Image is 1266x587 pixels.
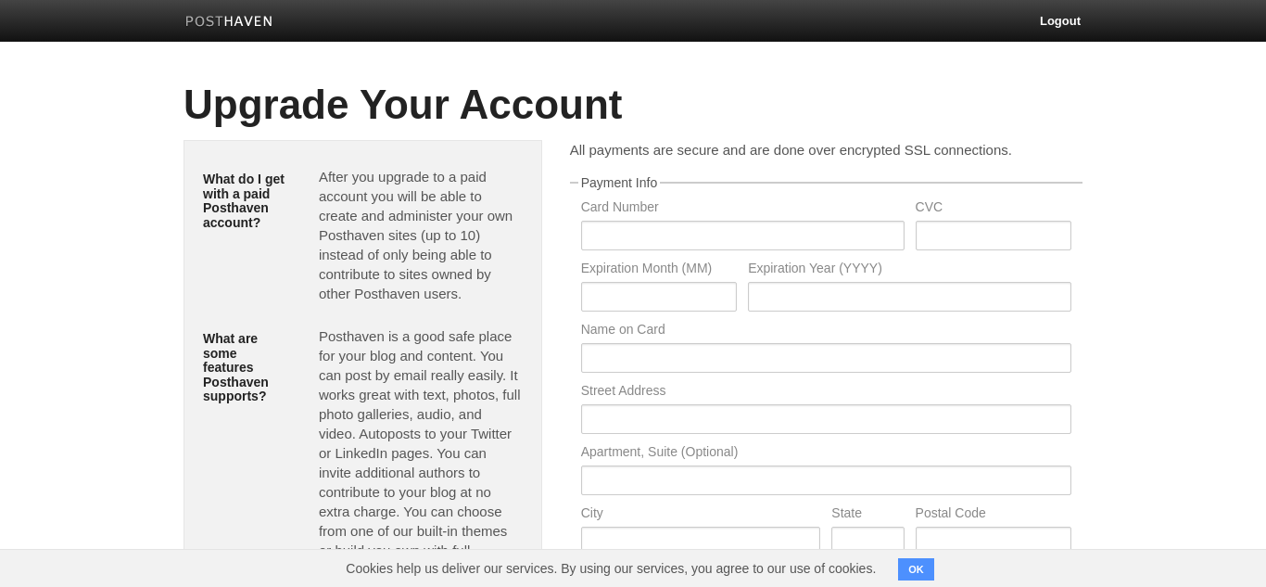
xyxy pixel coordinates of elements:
[916,506,1071,524] label: Postal Code
[570,140,1082,160] p: All payments are secure and are done over encrypted SSL connections.
[581,262,737,279] label: Expiration Month (MM)
[581,323,1071,340] label: Name on Card
[203,172,291,230] h5: What do I get with a paid Posthaven account?
[581,445,1071,463] label: Apartment, Suite (Optional)
[319,167,523,303] p: After you upgrade to a paid account you will be able to create and administer your own Posthaven ...
[203,332,291,403] h5: What are some features Posthaven supports?
[748,262,1071,279] label: Expiration Year (YYYY)
[319,326,523,580] p: Posthaven is a good safe place for your blog and content. You can post by email really easily. It...
[831,506,904,524] label: State
[185,16,273,30] img: Posthaven-bar
[327,550,894,587] span: Cookies help us deliver our services. By using our services, you agree to our use of cookies.
[581,200,905,218] label: Card Number
[184,83,1082,127] h1: Upgrade Your Account
[898,558,934,581] button: OK
[581,384,1071,402] label: Street Address
[581,506,821,524] label: City
[916,200,1071,218] label: CVC
[578,176,661,189] legend: Payment Info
